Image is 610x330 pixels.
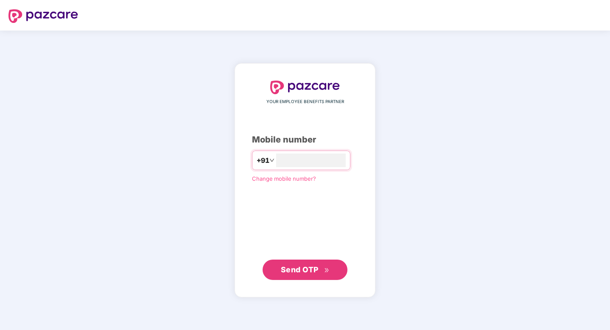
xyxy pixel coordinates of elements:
[270,81,340,94] img: logo
[281,265,319,274] span: Send OTP
[263,260,347,280] button: Send OTPdouble-right
[252,133,358,146] div: Mobile number
[257,155,269,166] span: +91
[252,175,316,182] a: Change mobile number?
[266,98,344,105] span: YOUR EMPLOYEE BENEFITS PARTNER
[269,158,274,163] span: down
[324,268,330,273] span: double-right
[8,9,78,23] img: logo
